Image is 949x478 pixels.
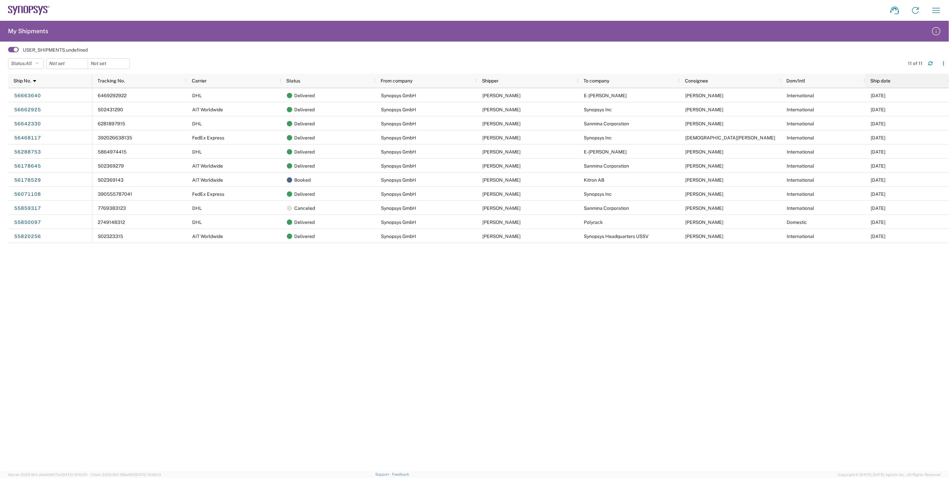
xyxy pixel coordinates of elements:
[871,78,891,83] span: Ship date
[61,473,87,477] span: [DATE] 10:10:00
[584,177,605,183] span: Kitron AB
[871,191,886,197] span: 07/02/2025
[787,149,814,155] span: International
[584,149,627,155] span: E-Sharp AB
[192,205,202,211] span: DHL
[381,220,416,225] span: Synopsys GmbH
[787,220,807,225] span: Domestic
[14,217,41,228] a: 55850097
[482,78,499,83] span: Shipper
[381,135,416,140] span: Synopsys GmbH
[192,93,202,98] span: DHL
[871,121,886,126] span: 08/29/2025
[192,121,202,126] span: DHL
[14,90,41,101] a: 56663640
[871,220,886,225] span: 06/11/2025
[584,107,612,112] span: Synopsys Inc
[838,472,941,478] span: Copyright © [DATE]-[DATE] Agistix Inc., All Rights Reserved
[686,163,724,169] span: Mansi Somaiya
[287,78,301,83] span: Status
[584,220,603,225] span: Polyrack
[871,163,886,169] span: 07/16/2025
[14,146,41,157] a: 56288753
[686,149,724,155] span: Mikael Svensson
[98,121,126,126] span: 6281897915
[14,118,41,129] a: 56642330
[584,234,649,239] span: Synopsys Headquarters USSV
[14,231,41,242] a: 55820256
[381,234,416,239] span: Synopsys GmbH
[381,93,416,98] span: Synopsys GmbH
[787,121,814,126] span: International
[686,234,724,239] span: Rajkumar Methuku
[381,205,416,211] span: Synopsys GmbH
[14,161,41,171] a: 56178645
[98,220,125,225] span: 2749148312
[90,473,161,477] span: Client: 2025.18.0-198a450
[871,93,886,98] span: 09/01/2025
[483,191,521,197] span: Dominika Krzysztofik
[8,473,87,477] span: Server: 2025.18.0-a0edd1917ac
[192,191,225,197] span: FedEx Express
[14,104,41,115] a: 56662925
[787,163,814,169] span: International
[135,473,161,477] span: [DATE] 10:06:13
[98,191,133,197] span: 390555787041
[381,78,413,83] span: From company
[381,107,416,112] span: Synopsys GmbH
[14,175,41,185] a: 56178529
[98,107,124,112] span: S02431290
[787,205,814,211] span: International
[871,234,886,239] span: 06/10/2025
[295,159,315,173] span: Delivered
[192,177,223,183] span: AIT Worldwide
[584,163,629,169] span: Sanmina Corporation
[483,205,521,211] span: Dominika Krzysztofik
[483,177,521,183] span: Dominika Krzysztofik
[483,163,521,169] span: Dominika Krzysztofik
[686,107,724,112] span: Rajkumar Methuku
[871,107,886,112] span: 09/01/2025
[871,205,886,211] span: 06/13/2025
[584,121,629,126] span: Sanmina Corporation
[686,220,724,225] span: PHILIPPE KLIPFEL
[787,78,805,83] span: Dom/Intl
[871,177,886,183] span: 07/15/2025
[192,220,202,225] span: DHL
[685,78,708,83] span: Consignee
[686,93,724,98] span: Arvid Hjortsberg
[584,93,627,98] span: E-Sharp AB
[871,149,886,155] span: 07/28/2025
[584,191,612,197] span: Synopsys Inc
[192,78,207,83] span: Carrier
[8,58,44,69] button: Status:All
[787,234,814,239] span: International
[98,149,127,155] span: 5864974415
[295,145,315,159] span: Delivered
[483,149,521,155] span: Dominika Krzysztofik
[787,135,814,140] span: International
[98,234,124,239] span: S02323315
[192,107,223,112] span: AIT Worldwide
[98,205,126,211] span: 7769383123
[483,93,521,98] span: Dominika Krzysztofik
[192,135,225,140] span: FedEx Express
[392,472,409,476] a: Feedback
[686,121,724,126] span: Mansi Somaiya
[295,201,315,215] span: Canceled
[295,88,315,103] span: Delivered
[98,163,124,169] span: S02369279
[584,78,610,83] span: To company
[584,205,629,211] span: Sanmina Corporation
[787,93,814,98] span: International
[192,149,202,155] span: DHL
[98,78,125,83] span: Tracking No.
[13,78,31,83] span: Ship No.
[88,59,129,69] input: Not set
[483,220,521,225] span: Dominika Krzysztofik
[686,177,724,183] span: Lisa Claesson
[381,191,416,197] span: Synopsys GmbH
[192,234,223,239] span: AIT Worldwide
[295,187,315,201] span: Delivered
[787,107,814,112] span: International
